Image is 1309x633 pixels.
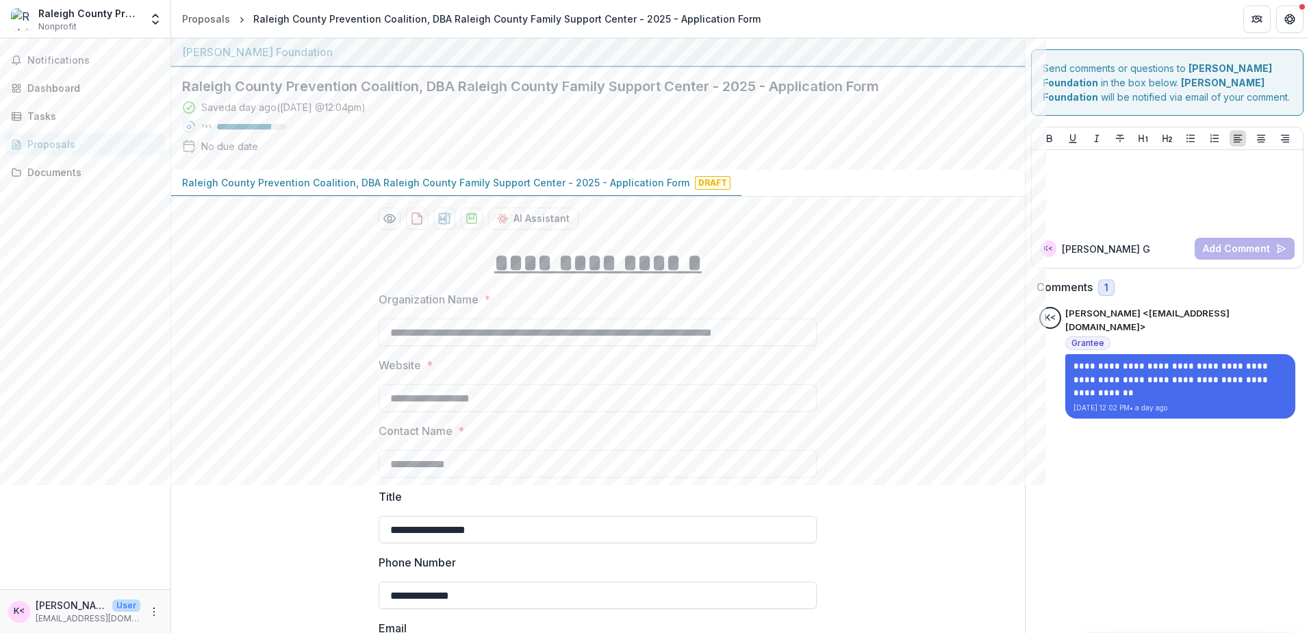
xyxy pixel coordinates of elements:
button: Align Left [1230,130,1246,147]
button: Italicize [1089,130,1105,147]
p: Phone Number [379,554,456,571]
nav: breadcrumb [177,9,766,29]
img: Raleigh County Prevention Coalition [11,8,33,30]
button: download-proposal [461,208,483,229]
button: Align Center [1253,130,1269,147]
div: Proposals [27,137,154,151]
div: [PERSON_NAME] Foundation [182,44,1014,60]
p: Website [379,357,421,373]
div: Dashboard [27,81,154,95]
button: Notifications [5,49,165,71]
button: Heading 2 [1159,130,1175,147]
p: 79 % [201,122,212,132]
span: Grantee [1071,338,1104,348]
p: [PERSON_NAME] G [1062,242,1150,256]
div: Kellie Gunnoe <kelliegunnoe@rcfsc.org> [14,607,25,616]
p: Organization Name [379,291,479,308]
button: More [146,604,162,620]
div: Kellie Gunnoe <kelliegunnoe@rcfsc.org> [1045,314,1056,323]
button: Preview f15320a0-b61c-4cb6-ad7f-cf21dcadb91d-0.pdf [379,208,401,229]
p: [EMAIL_ADDRESS][DOMAIN_NAME] [36,612,140,625]
button: Bold [1041,130,1058,147]
span: 1 [1104,282,1108,294]
button: Heading 1 [1135,130,1152,147]
span: Nonprofit [38,21,77,33]
p: Title [379,488,402,505]
h2: Comments [1037,281,1093,294]
a: Proposals [177,9,236,29]
a: Documents [5,161,165,184]
button: Partners [1243,5,1271,33]
span: Notifications [27,55,160,66]
button: AI Assistant [488,208,579,229]
button: download-proposal [406,208,428,229]
button: Get Help [1276,5,1304,33]
p: [PERSON_NAME] <[EMAIL_ADDRESS][DOMAIN_NAME]> [36,598,107,612]
div: Saved a day ago ( [DATE] @ 12:04pm ) [201,100,366,114]
button: Underline [1065,130,1081,147]
a: Tasks [5,105,165,127]
button: Align Right [1277,130,1293,147]
p: Contact Name [379,423,453,439]
button: Bullet List [1182,130,1199,147]
button: Add Comment [1195,238,1295,260]
p: [PERSON_NAME] <[EMAIL_ADDRESS][DOMAIN_NAME]> [1065,307,1296,334]
div: Kellie Gunnoe <kelliegunnoe@rcfsc.org> [1043,245,1053,252]
span: Draft [695,176,730,190]
div: No due date [201,139,258,153]
div: Raleigh County Prevention Coalition, DBA Raleigh County Family Support Center - 2025 - Applicatio... [253,12,761,26]
p: [DATE] 12:02 PM • a day ago [1073,403,1288,413]
button: Open entity switcher [146,5,165,33]
button: download-proposal [433,208,455,229]
h2: Raleigh County Prevention Coalition, DBA Raleigh County Family Support Center - 2025 - Applicatio... [182,78,992,95]
a: Dashboard [5,77,165,99]
p: Raleigh County Prevention Coalition, DBA Raleigh County Family Support Center - 2025 - Applicatio... [182,175,689,190]
div: Raleigh County Prevention Coalition [38,6,140,21]
a: Proposals [5,133,165,156]
div: Proposals [182,12,230,26]
button: Ordered List [1206,130,1223,147]
button: Strike [1112,130,1128,147]
p: User [112,599,140,612]
div: Send comments or questions to in the box below. will be notified via email of your comment. [1031,49,1304,116]
div: Tasks [27,109,154,123]
div: Documents [27,165,154,179]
